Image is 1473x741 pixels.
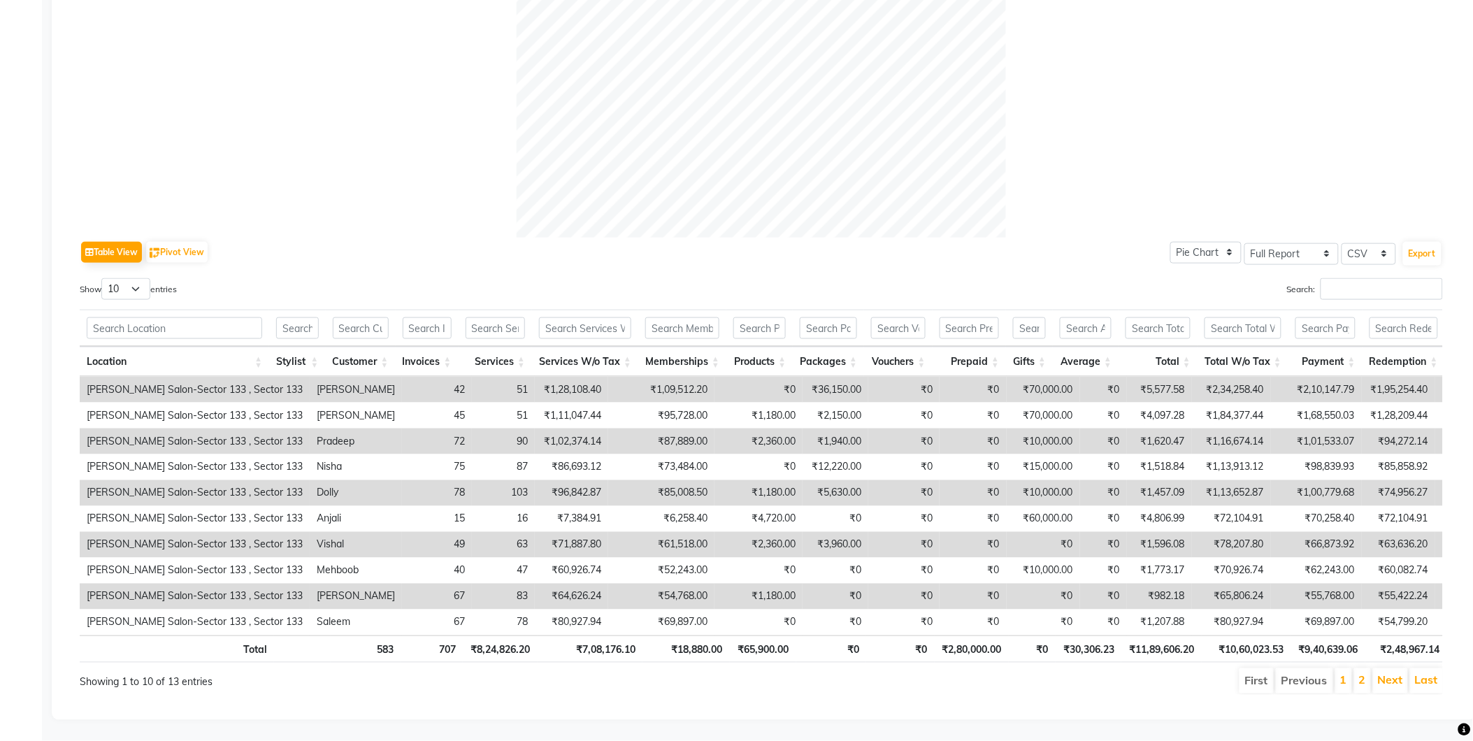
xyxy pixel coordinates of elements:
td: ₹0 [868,532,940,558]
input: Search Products [733,317,786,339]
td: ₹80,927.94 [1192,610,1271,635]
th: ₹65,900.00 [730,635,796,663]
td: ₹70,000.00 [1007,377,1080,403]
button: Export [1403,242,1442,266]
td: ₹1,13,913.12 [1192,454,1271,480]
td: ₹54,768.00 [608,584,714,610]
td: ₹0 [1007,584,1080,610]
td: [PERSON_NAME] Salon-Sector 133 , Sector 133 [80,584,310,610]
th: Gifts: activate to sort column ascending [1006,347,1053,377]
td: ₹0 [1080,480,1127,506]
td: ₹0 [868,610,940,635]
td: ₹0 [940,506,1007,532]
td: ₹1,13,652.87 [1192,480,1271,506]
td: 67 [402,610,472,635]
td: ₹1,01,533.07 [1271,429,1362,454]
td: 75 [402,454,472,480]
td: 63 [472,532,535,558]
td: 83 [472,584,535,610]
input: Search Total W/o Tax [1205,317,1281,339]
td: ₹0 [1007,610,1080,635]
td: ₹96,842.87 [535,480,608,506]
td: ₹1,84,377.44 [1192,403,1271,429]
td: 49 [402,532,472,558]
input: Search Payment [1295,317,1356,339]
td: 90 [472,429,535,454]
td: 78 [402,480,472,506]
td: ₹2,10,147.79 [1271,377,1362,403]
td: ₹0 [1080,610,1127,635]
input: Search Invoices [403,317,452,339]
td: ₹15,000.00 [1007,454,1080,480]
td: 51 [472,403,535,429]
td: ₹85,858.92 [1362,454,1435,480]
td: ₹0 [803,558,868,584]
td: ₹54,799.20 [1362,610,1435,635]
td: [PERSON_NAME] Salon-Sector 133 , Sector 133 [80,454,310,480]
td: Nisha [310,454,402,480]
td: ₹0 [940,429,1007,454]
td: [PERSON_NAME] Salon-Sector 133 , Sector 133 [80,610,310,635]
td: ₹0 [803,584,868,610]
td: ₹78,207.80 [1192,532,1271,558]
td: ₹0 [714,610,803,635]
td: ₹1,09,512.20 [608,377,714,403]
td: ₹2,150.00 [803,403,868,429]
td: ₹94,272.14 [1362,429,1435,454]
td: ₹1,68,550.03 [1271,403,1362,429]
th: ₹0 [866,635,934,663]
th: Stylist: activate to sort column ascending [269,347,325,377]
input: Search Services [466,317,526,339]
td: ₹85,008.50 [608,480,714,506]
th: Average: activate to sort column ascending [1053,347,1119,377]
td: ₹0 [1080,454,1127,480]
input: Search Prepaid [940,317,999,339]
th: Vouchers: activate to sort column ascending [864,347,932,377]
th: Total W/o Tax: activate to sort column ascending [1198,347,1288,377]
td: ₹1,207.88 [1127,610,1192,635]
th: Services W/o Tax: activate to sort column ascending [532,347,638,377]
td: 103 [472,480,535,506]
td: ₹0 [714,454,803,480]
td: ₹0 [803,610,868,635]
td: ₹1,02,374.14 [535,429,608,454]
td: [PERSON_NAME] Salon-Sector 133 , Sector 133 [80,429,310,454]
th: ₹2,80,000.00 [935,635,1009,663]
td: Dolly [310,480,402,506]
a: 2 [1359,673,1366,687]
td: ₹1,180.00 [714,403,803,429]
td: ₹0 [940,610,1007,635]
label: Show entries [80,278,177,300]
th: Packages: activate to sort column ascending [793,347,864,377]
th: ₹0 [796,635,866,663]
td: ₹1,518.84 [1127,454,1192,480]
button: Pivot View [146,242,208,263]
td: 16 [472,506,535,532]
td: ₹1,773.17 [1127,558,1192,584]
td: [PERSON_NAME] Salon-Sector 133 , Sector 133 [80,558,310,584]
td: ₹0 [1080,506,1127,532]
td: ₹0 [714,558,803,584]
th: Redemption: activate to sort column ascending [1363,347,1445,377]
td: [PERSON_NAME] [310,377,402,403]
td: ₹66,873.92 [1271,532,1362,558]
td: ₹1,00,779.68 [1271,480,1362,506]
td: ₹0 [1007,532,1080,558]
th: Prepaid: activate to sort column ascending [933,347,1006,377]
td: ₹1,940.00 [803,429,868,454]
input: Search Gifts [1013,317,1046,339]
th: Memberships: activate to sort column ascending [638,347,726,377]
td: 45 [402,403,472,429]
td: ₹1,28,108.40 [535,377,608,403]
td: ₹0 [1080,584,1127,610]
td: ₹5,630.00 [803,480,868,506]
td: 78 [472,610,535,635]
td: ₹0 [714,377,803,403]
td: ₹4,097.28 [1127,403,1192,429]
td: Pradeep [310,429,402,454]
td: ₹60,000.00 [1007,506,1080,532]
td: ₹0 [940,377,1007,403]
td: ₹98,839.93 [1271,454,1362,480]
td: ₹65,806.24 [1192,584,1271,610]
select: Showentries [101,278,150,300]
